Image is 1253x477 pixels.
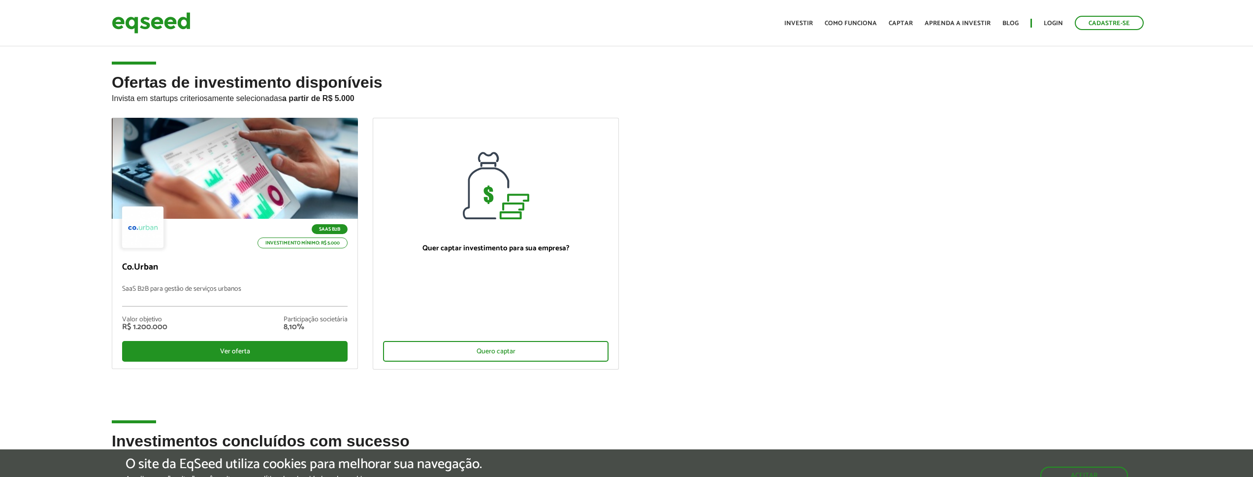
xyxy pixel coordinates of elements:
h2: Investimentos concluídos com sucesso [112,433,1141,465]
p: Quer captar investimento para sua empresa? [383,244,609,253]
a: Aprenda a investir [925,20,991,27]
div: 8,10% [284,323,348,331]
a: Quer captar investimento para sua empresa? Quero captar [373,118,619,370]
a: Captar [889,20,913,27]
div: Valor objetivo [122,316,167,323]
a: Cadastre-se [1075,16,1144,30]
div: R$ 1.200.000 [122,323,167,331]
a: SaaS B2B Investimento mínimo: R$ 5.000 Co.Urban SaaS B2B para gestão de serviços urbanos Valor ob... [112,118,358,369]
p: SaaS B2B [312,224,348,234]
h2: Ofertas de investimento disponíveis [112,74,1141,118]
p: SaaS B2B para gestão de serviços urbanos [122,285,348,307]
strong: a partir de R$ 5.000 [282,94,354,102]
h5: O site da EqSeed utiliza cookies para melhorar sua navegação. [126,457,482,472]
a: Blog [1002,20,1019,27]
a: Investir [784,20,813,27]
p: Co.Urban [122,262,348,273]
a: Como funciona [825,20,877,27]
div: Participação societária [284,316,348,323]
p: Investimento mínimo: R$ 5.000 [257,238,348,248]
div: Ver oferta [122,341,348,362]
div: Quero captar [383,341,609,362]
p: Invista em startups criteriosamente selecionadas [112,91,1141,103]
a: Login [1044,20,1063,27]
img: EqSeed [112,10,191,36]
